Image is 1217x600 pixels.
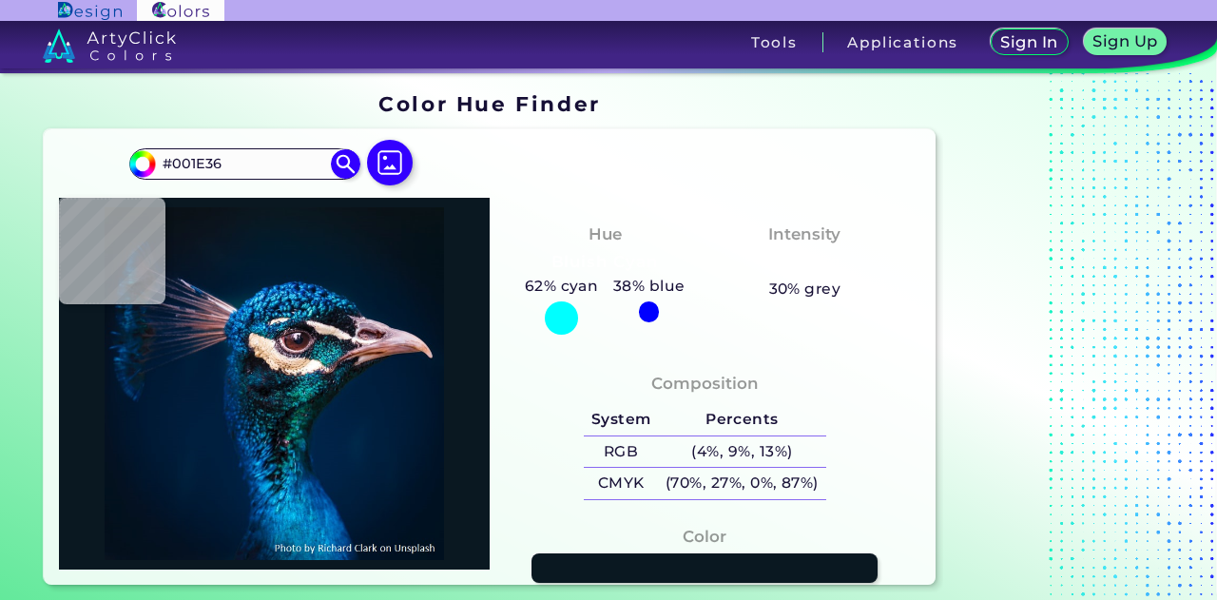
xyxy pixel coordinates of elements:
a: Sign In [995,30,1065,54]
h3: Bluish Cyan [543,251,666,274]
h5: (70%, 27%, 0%, 87%) [658,468,825,499]
h5: RGB [584,436,658,468]
h4: Color [683,523,726,551]
h4: Composition [651,370,759,397]
h5: Percents [658,404,825,435]
h3: Medium [761,251,850,274]
h4: Intensity [768,221,840,248]
h4: Hue [589,221,622,248]
img: icon search [331,149,359,178]
input: type color.. [156,151,333,177]
h5: System [584,404,658,435]
iframe: Advertisement [943,85,1181,592]
img: icon picture [367,140,413,185]
h5: 62% cyan [517,274,606,299]
h1: Color Hue Finder [378,89,600,118]
h3: Applications [847,35,958,49]
img: img_pavlin.jpg [68,207,480,560]
h5: CMYK [584,468,658,499]
h5: (4%, 9%, 13%) [658,436,825,468]
img: ArtyClick Design logo [58,2,122,20]
h5: Sign Up [1096,34,1155,48]
h3: Tools [751,35,798,49]
h5: 38% blue [606,274,692,299]
img: logo_artyclick_colors_white.svg [43,29,177,63]
a: Sign Up [1088,30,1163,54]
h5: Sign In [1003,35,1054,49]
h5: 30% grey [769,277,841,301]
